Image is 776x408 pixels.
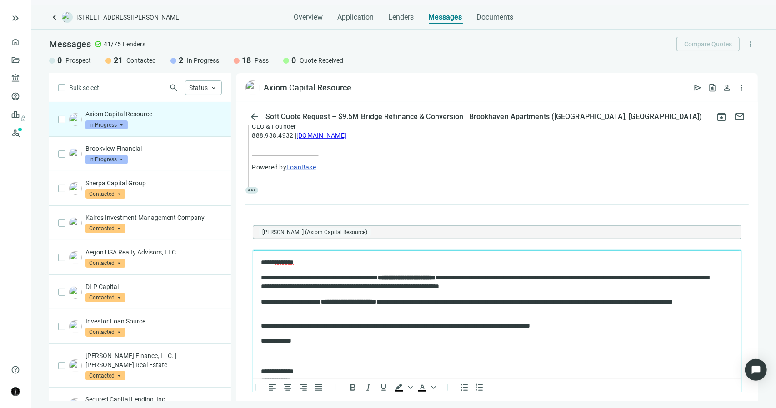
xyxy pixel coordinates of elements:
[11,388,20,396] img: avatar
[49,12,60,23] a: keyboard_arrow_left
[360,382,376,393] button: Italic
[245,80,260,95] img: 24d43aff-89e2-4992-b51a-c358918be0bb
[62,12,73,23] img: deal-logo
[388,13,414,22] span: Lenders
[712,108,731,126] button: archive
[76,13,181,22] span: [STREET_ADDRESS][PERSON_NAME]
[85,155,128,164] span: In Progress
[456,382,472,393] button: Bullet list
[85,293,125,302] span: Contacted
[264,82,351,93] div: Axiom Capital Resource
[294,13,323,22] span: Overview
[85,328,125,337] span: Contacted
[69,113,82,126] img: 24d43aff-89e2-4992-b51a-c358918be0bb
[337,13,374,22] span: Application
[69,320,82,333] img: 917acf5e-07f8-45b9-9335-2847a5d0b34d
[295,382,311,393] button: Align right
[114,55,123,66] span: 21
[85,282,222,291] p: DLP Capital
[210,84,218,92] span: keyboard_arrow_up
[11,365,20,374] span: help
[123,40,145,49] span: Lenders
[169,83,178,92] span: search
[95,40,102,48] span: check_circle
[705,80,720,95] button: request_quote
[85,248,222,257] p: Aegon USA Realty Advisors, LLC.
[746,40,755,48] span: more_vert
[85,224,125,233] span: Contacted
[262,228,367,237] span: [PERSON_NAME] (Axiom Capital Resource)
[311,382,326,393] button: Justify
[259,228,371,237] span: Kalonji Mitchell (Axiom Capital Resource)
[255,56,269,65] span: Pass
[69,83,99,93] span: Bulk select
[716,111,727,122] span: archive
[415,382,437,393] div: Text color Black
[245,187,258,194] span: more_horiz
[49,39,91,50] span: Messages
[69,217,82,229] img: 32e5d180-2127-473a-99f0-b7ac69551aa4
[693,83,702,92] span: send
[187,56,219,65] span: In Progress
[249,111,260,122] span: arrow_back
[280,382,295,393] button: Align center
[743,37,758,51] button: more_vert
[476,13,513,22] span: Documents
[391,382,414,393] div: Background color Black
[69,286,82,299] img: e1adfaf1-c1e5-4a27-8d0e-77d95da5e3c5
[737,83,746,92] span: more_vert
[85,371,125,380] span: Contacted
[85,213,222,222] p: Kairos Investment Management Company
[7,7,481,143] body: Rich Text Area. Press ALT-0 for help.
[291,55,296,66] span: 0
[376,382,391,393] button: Underline
[264,112,704,121] div: Soft Quote Request – $9.5M Bridge Refinance & Conversion | Brookhaven Apartments ([GEOGRAPHIC_DAT...
[126,56,156,65] span: Contacted
[720,80,734,95] button: person
[85,259,125,268] span: Contacted
[428,13,462,21] span: Messages
[85,189,125,199] span: Contacted
[691,80,705,95] button: send
[745,359,767,381] div: Open Intercom Messenger
[676,37,740,51] button: Compare Quotes
[85,120,128,129] span: In Progress
[69,251,82,264] img: a69f3eab-5229-4df6-b840-983cd4e2be87
[734,80,749,95] button: more_vert
[69,359,82,372] img: 82d333c4-b4a8-47c4-91f4-1c91c19e1a34
[300,56,343,65] span: Quote Received
[65,56,91,65] span: Prospect
[69,182,82,195] img: 507ab297-7134-4cf9-a5d5-df901da1d439
[472,382,487,393] button: Numbered list
[10,13,21,24] button: keyboard_double_arrow_right
[708,83,717,92] span: request_quote
[731,108,749,126] button: mail
[85,144,222,153] p: Brookview Financial
[345,382,360,393] button: Bold
[69,148,82,160] img: f11a60fd-477f-48d3-8113-3e2f32cc161d
[57,55,62,66] span: 0
[189,84,208,91] span: Status
[179,55,183,66] span: 2
[253,251,741,379] iframe: Rich Text Area
[242,55,251,66] span: 18
[722,83,731,92] span: person
[85,395,222,404] p: Secured Capital Lending, Inc.
[245,108,264,126] button: arrow_back
[104,40,121,49] span: 41/75
[734,111,745,122] span: mail
[85,317,222,326] p: Investor Loan Source
[85,351,222,369] p: [PERSON_NAME] Finance, LLC. | [PERSON_NAME] Real Estate
[265,382,280,393] button: Align left
[85,179,222,188] p: Sherpa Capital Group
[85,109,222,119] p: Axiom Capital Resource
